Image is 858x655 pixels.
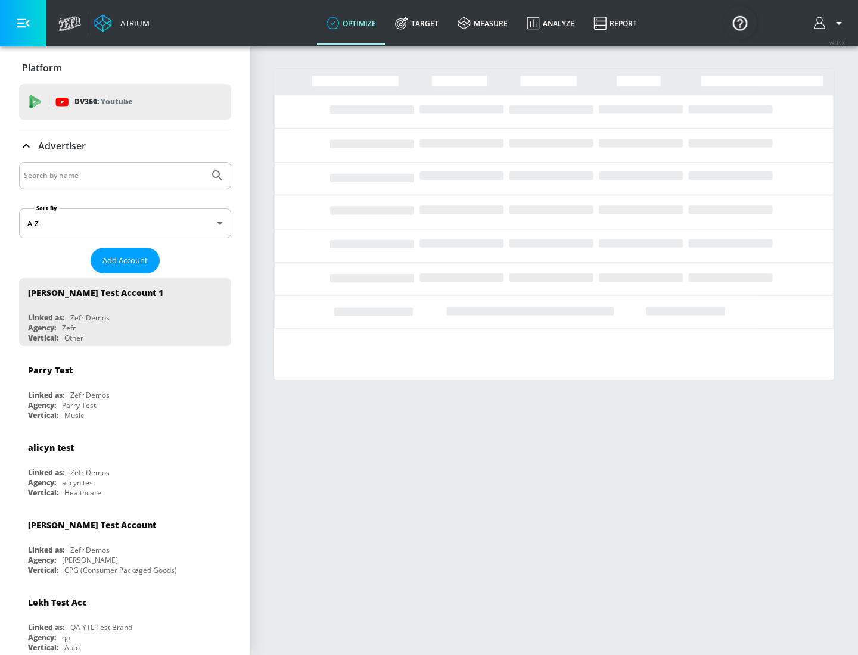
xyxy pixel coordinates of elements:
div: [PERSON_NAME] [62,555,118,565]
div: Parry TestLinked as:Zefr DemosAgency:Parry TestVertical:Music [19,355,231,423]
div: Agency: [28,555,56,565]
div: [PERSON_NAME] Test Account 1 [28,287,163,298]
div: Vertical: [28,410,58,420]
div: Zefr [62,323,76,333]
div: DV360: Youtube [19,84,231,120]
p: Advertiser [38,139,86,152]
div: Agency: [28,478,56,488]
div: Agency: [28,632,56,642]
div: Agency: [28,323,56,333]
div: Zefr Demos [70,545,110,555]
a: Target [386,2,448,45]
div: [PERSON_NAME] Test AccountLinked as:Zefr DemosAgency:[PERSON_NAME]Vertical:CPG (Consumer Packaged... [19,510,231,578]
label: Sort By [34,204,60,212]
div: Linked as: [28,467,64,478]
button: Open Resource Center [723,6,757,39]
div: A-Z [19,208,231,238]
div: Healthcare [64,488,101,498]
input: Search by name [24,168,204,183]
span: v 4.19.0 [829,39,846,46]
div: qa [62,632,70,642]
div: Auto [64,642,80,653]
div: [PERSON_NAME] Test Account 1Linked as:Zefr DemosAgency:ZefrVertical:Other [19,278,231,346]
div: Vertical: [28,333,58,343]
button: Add Account [91,248,160,273]
div: alicyn test [62,478,95,488]
a: Report [584,2,646,45]
div: Linked as: [28,313,64,323]
p: DV360: [74,95,132,108]
span: Add Account [102,254,148,267]
div: Parry Test [28,364,73,376]
p: Platform [22,61,62,74]
a: measure [448,2,517,45]
div: Linked as: [28,545,64,555]
div: Vertical: [28,488,58,498]
div: Zefr Demos [70,313,110,323]
div: alicyn test [28,442,74,453]
div: Parry Test [62,400,96,410]
div: Vertical: [28,642,58,653]
div: QA YTL Test Brand [70,622,132,632]
div: Agency: [28,400,56,410]
div: CPG (Consumer Packaged Goods) [64,565,177,575]
div: Advertiser [19,129,231,163]
div: Platform [19,51,231,85]
div: Linked as: [28,622,64,632]
div: alicyn testLinked as:Zefr DemosAgency:alicyn testVertical:Healthcare [19,433,231,501]
div: Linked as: [28,390,64,400]
a: Atrium [94,14,150,32]
p: Youtube [101,95,132,108]
div: Other [64,333,83,343]
a: optimize [317,2,386,45]
div: Atrium [116,18,150,29]
div: Vertical: [28,565,58,575]
div: Zefr Demos [70,467,110,478]
a: Analyze [517,2,584,45]
div: Zefr Demos [70,390,110,400]
div: Music [64,410,84,420]
div: [PERSON_NAME] Test Account [28,519,156,531]
div: Lekh Test Acc [28,597,87,608]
